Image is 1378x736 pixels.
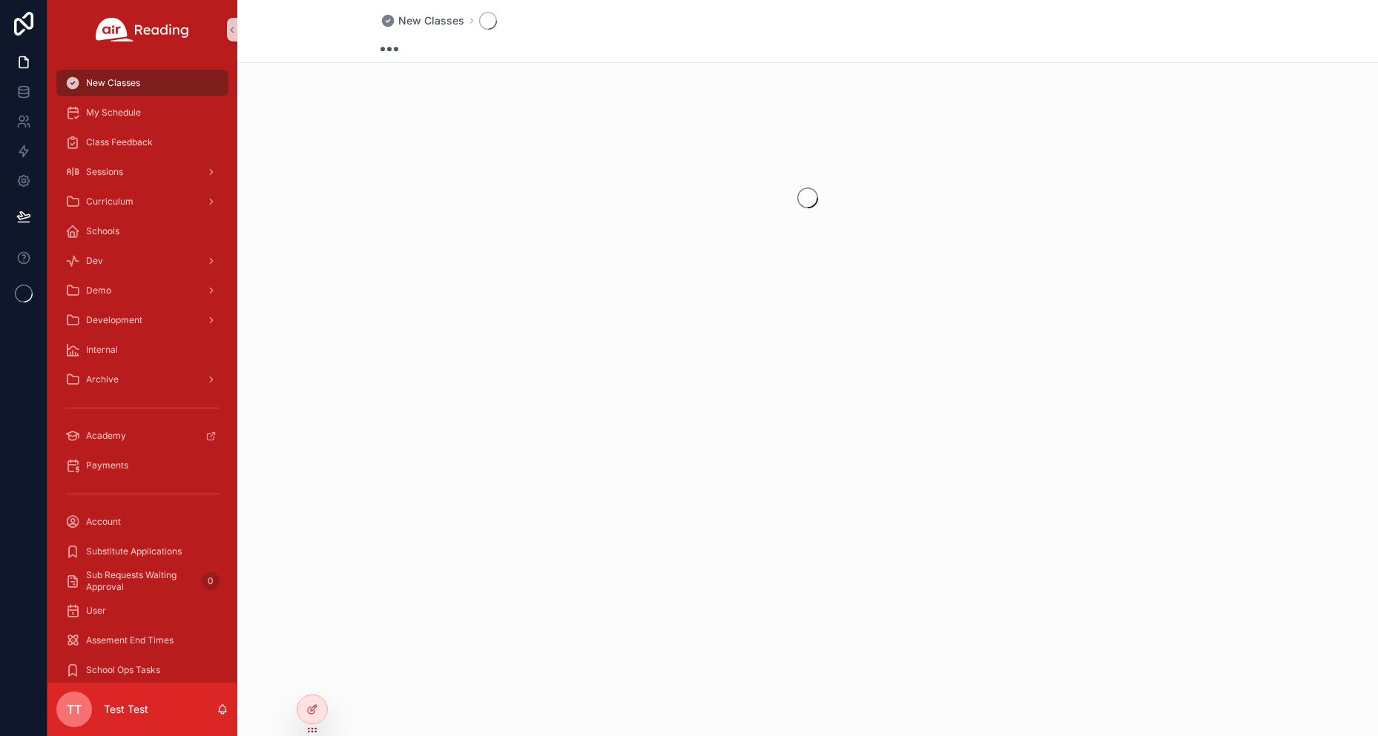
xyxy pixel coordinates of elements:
[86,569,196,593] span: Sub Requests Waiting Approval
[202,572,220,590] div: 0
[398,13,464,28] span: New Classes
[56,657,228,683] a: School Ops Tasks
[86,430,126,442] span: Academy
[86,664,160,676] span: School Ops Tasks
[56,99,228,126] a: My Schedule
[56,568,228,594] a: Sub Requests Waiting Approval0
[86,314,142,326] span: Development
[86,374,119,385] span: Archive
[56,508,228,535] a: Account
[86,285,111,296] span: Demo
[56,129,228,156] a: Class Feedback
[86,605,106,617] span: User
[56,336,228,363] a: Internal
[56,538,228,565] a: Substitute Applications
[86,460,128,471] span: Payments
[86,546,182,557] span: Substitute Applications
[380,13,464,28] a: New Classes
[56,452,228,479] a: Payments
[56,159,228,185] a: Sessions
[56,188,228,215] a: Curriculum
[56,597,228,624] a: User
[56,366,228,393] a: Archive
[104,702,148,717] p: Test Test
[47,59,237,683] div: scrollable content
[67,700,82,718] span: TT
[86,255,103,267] span: Dev
[96,18,189,42] img: App logo
[56,70,228,96] a: New Classes
[86,77,140,89] span: New Classes
[86,166,123,178] span: Sessions
[56,307,228,334] a: Development
[86,634,174,646] span: Assement End Times
[86,225,119,237] span: Schools
[86,344,118,356] span: Internal
[56,422,228,449] a: Academy
[56,277,228,304] a: Demo
[56,218,228,245] a: Schools
[86,107,141,119] span: My Schedule
[56,627,228,654] a: Assement End Times
[86,516,121,528] span: Account
[86,196,133,208] span: Curriculum
[56,248,228,274] a: Dev
[86,136,153,148] span: Class Feedback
